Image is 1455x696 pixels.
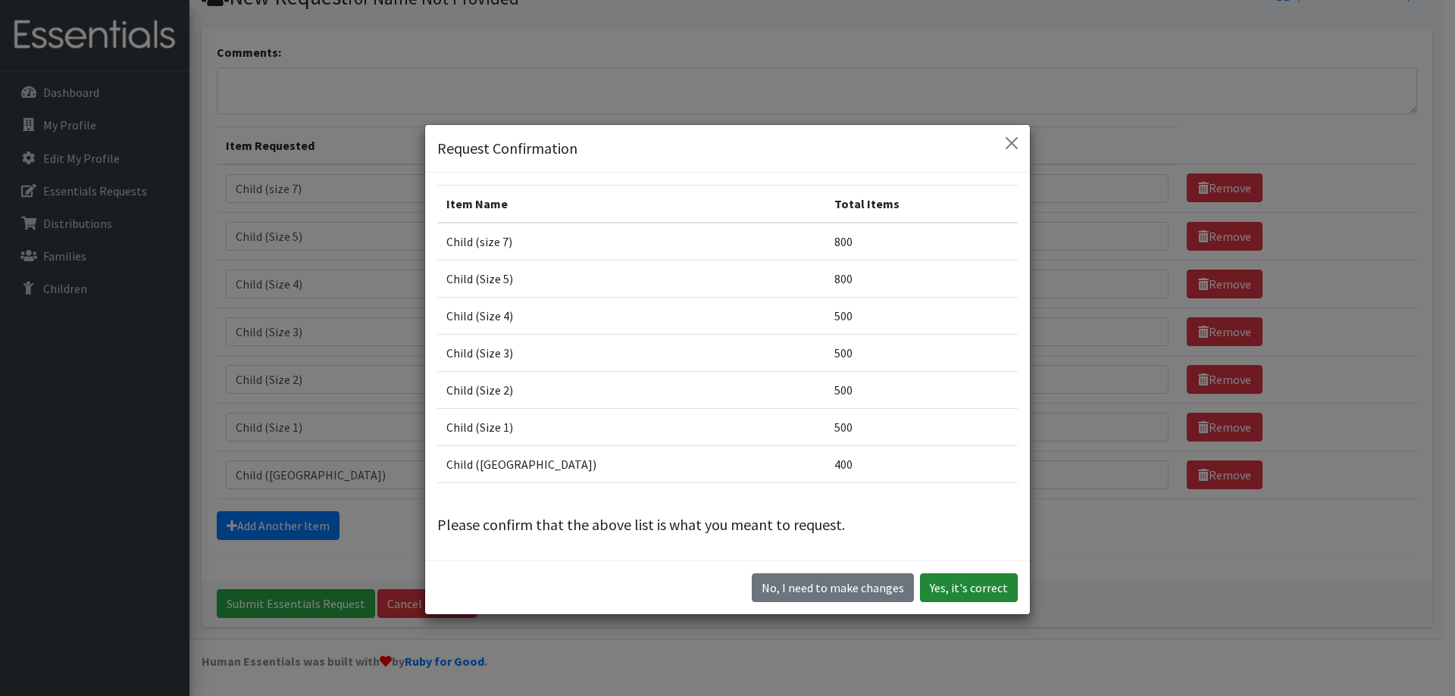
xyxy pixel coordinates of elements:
[437,445,825,482] td: Child ([GEOGRAPHIC_DATA])
[920,573,1018,602] button: Yes, it's correct
[437,297,825,334] td: Child (Size 4)
[825,408,1018,445] td: 500
[1000,131,1024,155] button: Close
[825,371,1018,408] td: 500
[825,445,1018,482] td: 400
[825,260,1018,297] td: 800
[825,223,1018,261] td: 800
[437,513,1018,536] p: Please confirm that the above list is what you meant to request.
[752,573,914,602] button: No I need to make changes
[437,223,825,261] td: Child (size 7)
[437,185,825,223] th: Item Name
[825,185,1018,223] th: Total Items
[825,334,1018,371] td: 500
[437,260,825,297] td: Child (Size 5)
[437,371,825,408] td: Child (Size 2)
[437,408,825,445] td: Child (Size 1)
[437,334,825,371] td: Child (Size 3)
[437,137,577,160] h5: Request Confirmation
[825,297,1018,334] td: 500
